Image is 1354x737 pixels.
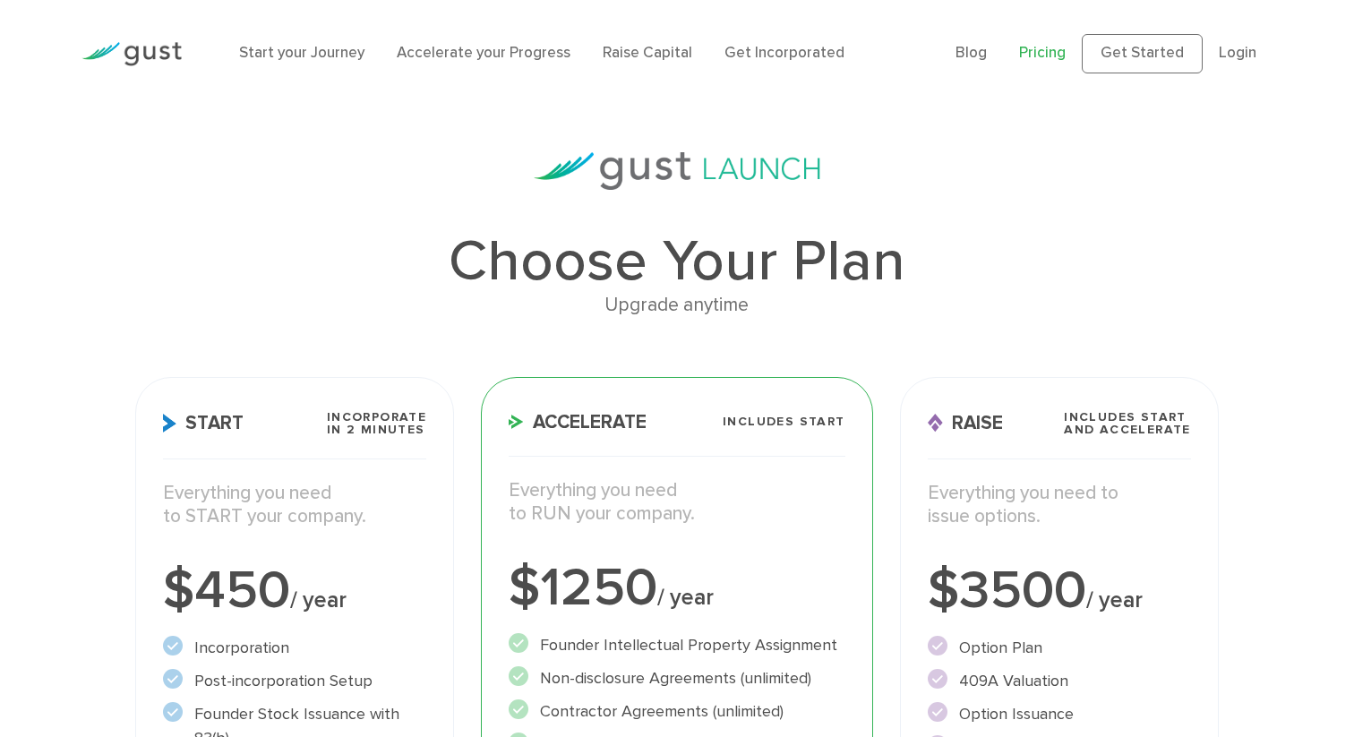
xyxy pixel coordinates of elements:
[163,564,426,618] div: $450
[81,42,182,66] img: Gust Logo
[724,44,844,62] a: Get Incorporated
[928,702,1191,726] li: Option Issuance
[397,44,570,62] a: Accelerate your Progress
[239,44,364,62] a: Start your Journey
[1219,44,1256,62] a: Login
[163,669,426,693] li: Post-incorporation Setup
[928,414,1003,433] span: Raise
[509,699,844,724] li: Contractor Agreements (unlimited)
[723,416,845,428] span: Includes START
[509,666,844,690] li: Non-disclosure Agreements (unlimited)
[135,233,1219,290] h1: Choose Your Plan
[1019,44,1066,62] a: Pricing
[509,633,844,657] li: Founder Intellectual Property Assignment
[1086,587,1143,613] span: / year
[657,584,714,611] span: / year
[163,636,426,660] li: Incorporation
[1064,411,1191,436] span: Includes START and ACCELERATE
[928,669,1191,693] li: 409A Valuation
[603,44,692,62] a: Raise Capital
[534,152,820,190] img: gust-launch-logos.svg
[163,482,426,529] p: Everything you need to START your company.
[509,415,524,429] img: Accelerate Icon
[509,413,647,432] span: Accelerate
[163,414,176,433] img: Start Icon X2
[956,44,987,62] a: Blog
[928,564,1191,618] div: $3500
[928,636,1191,660] li: Option Plan
[327,411,426,436] span: Incorporate in 2 Minutes
[928,414,943,433] img: Raise Icon
[163,414,244,433] span: Start
[509,561,844,615] div: $1250
[290,587,347,613] span: / year
[1082,34,1203,73] a: Get Started
[135,290,1219,321] div: Upgrade anytime
[509,479,844,527] p: Everything you need to RUN your company.
[928,482,1191,529] p: Everything you need to issue options.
